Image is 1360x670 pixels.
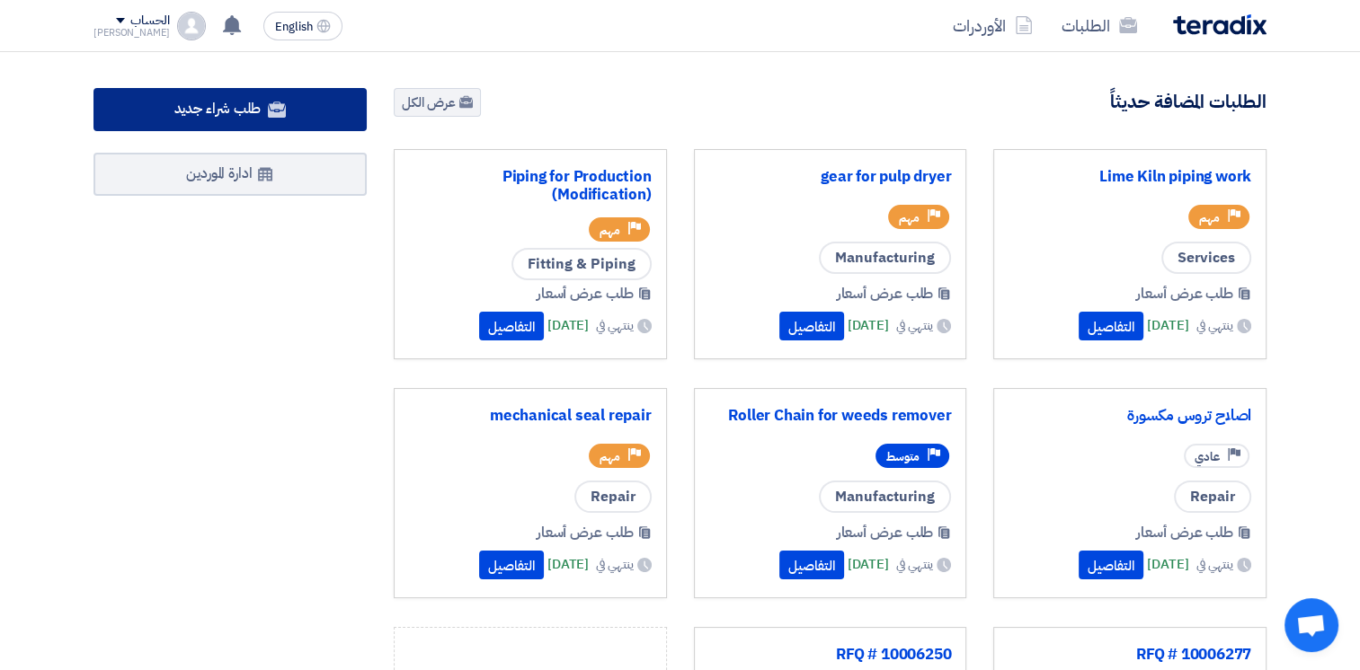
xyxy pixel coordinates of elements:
span: ينتهي في [1196,316,1233,335]
span: ينتهي في [896,555,933,574]
button: English [263,12,342,40]
button: التفاصيل [779,551,844,579]
a: الأوردرات [938,4,1047,47]
a: ادارة الموردين [93,153,367,196]
a: الطلبات [1047,4,1151,47]
span: Services [1161,242,1251,274]
span: طلب عرض أسعار [1136,283,1233,304]
a: Lime Kiln piping work [1009,168,1251,186]
button: التفاصيل [479,551,544,579]
div: [PERSON_NAME] [93,28,170,38]
div: الحساب [130,13,169,29]
span: مهم [600,448,620,465]
img: Teradix logo [1173,14,1267,35]
span: Manufacturing [819,242,951,274]
span: طلب عرض أسعار [837,522,934,543]
span: طلب عرض أسعار [537,283,634,304]
span: [DATE] [547,315,589,336]
span: Manufacturing [819,480,951,513]
a: mechanical seal repair [409,407,652,425]
span: Fitting & Piping [511,248,652,280]
span: ينتهي في [896,316,933,335]
span: مهم [600,222,620,239]
button: التفاصيل [779,312,844,340]
button: التفاصيل [1079,551,1143,579]
span: طلب عرض أسعار [1136,522,1233,543]
button: التفاصيل [479,312,544,340]
span: طلب شراء جديد [174,98,262,119]
a: عرض الكل [394,88,481,117]
div: Open chat [1284,598,1338,652]
span: ينتهي في [596,555,633,574]
button: التفاصيل [1079,312,1143,340]
span: ينتهي في [1196,555,1233,574]
a: gear for pulp dryer [709,168,952,186]
span: [DATE] [1147,315,1188,336]
a: Roller Chain for weeds remover [709,407,952,425]
span: مهم [1199,209,1220,226]
span: Repair [1174,480,1251,513]
a: RFQ # 10006277 [1009,646,1251,664]
span: [DATE] [547,554,589,575]
span: طلب عرض أسعار [537,522,634,543]
span: [DATE] [1147,554,1188,575]
span: مهم [899,209,920,226]
span: Repair [574,480,652,513]
span: English [275,21,313,33]
img: profile_test.png [177,12,206,40]
h4: الطلبات المضافة حديثاً [1110,90,1267,113]
span: عادي [1195,448,1220,465]
a: RFQ # 10006250 [709,646,952,664]
a: اصلاح تروس مكسورة [1009,407,1251,425]
span: ينتهي في [596,316,633,335]
span: متوسط [886,448,920,465]
span: [DATE] [848,315,889,336]
span: [DATE] [848,554,889,575]
span: طلب عرض أسعار [837,283,934,304]
a: Piping for Production (Modification) [409,168,652,204]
